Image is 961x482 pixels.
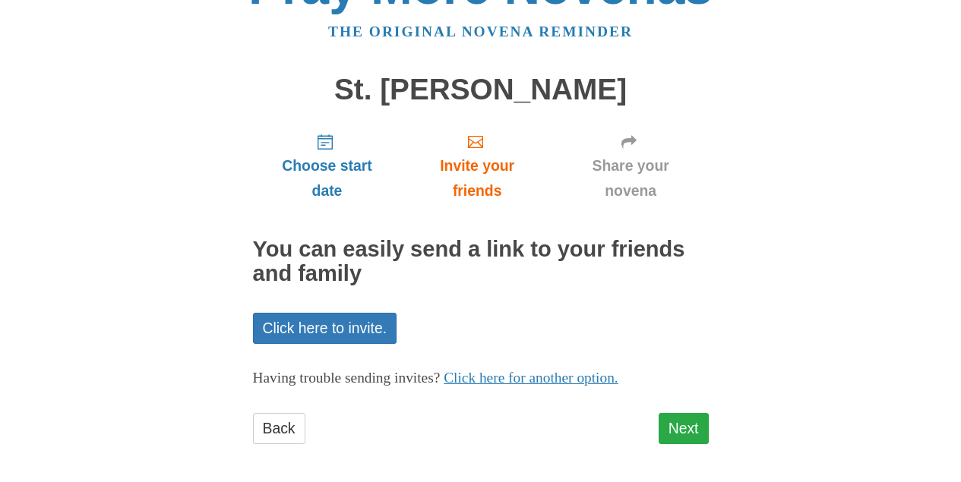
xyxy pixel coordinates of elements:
a: Choose start date [253,121,402,211]
a: Share your novena [553,121,709,211]
span: Share your novena [568,153,694,203]
h2: You can easily send a link to your friends and family [253,238,709,286]
a: Back [253,413,305,444]
a: Click here to invite. [253,313,397,344]
span: Invite your friends [416,153,537,203]
span: Choose start date [268,153,387,203]
a: Invite your friends [401,121,552,211]
a: Next [659,413,709,444]
h1: St. [PERSON_NAME] [253,74,709,106]
a: Click here for another option. [444,370,618,386]
a: The original novena reminder [328,24,633,39]
span: Having trouble sending invites? [253,370,441,386]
